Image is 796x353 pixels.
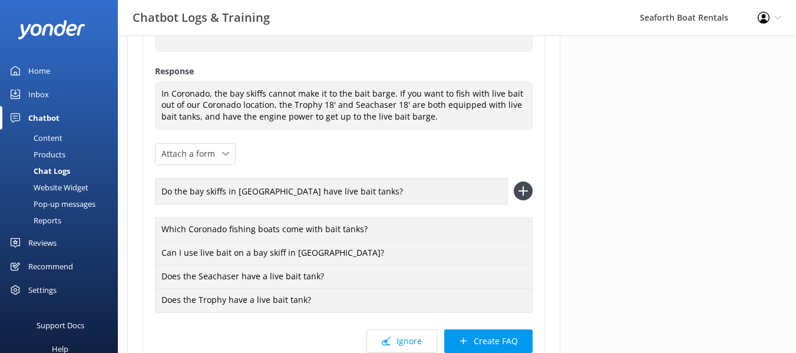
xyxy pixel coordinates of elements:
a: Pop-up messages [7,196,118,212]
div: Does the Seachaser have a live bait tank? [155,265,533,289]
img: yonder-white-logo.png [18,20,85,39]
div: Content [7,130,62,146]
div: Pop-up messages [7,196,95,212]
a: Products [7,146,118,163]
div: Products [7,146,65,163]
div: Website Widget [7,179,88,196]
a: Website Widget [7,179,118,196]
div: Chat Logs [7,163,70,179]
div: Reviews [28,231,57,255]
div: Inbox [28,83,49,106]
div: Recommend [28,255,73,278]
div: Home [28,59,50,83]
div: Can I use live bait on a bay skiff in [GEOGRAPHIC_DATA]? [155,241,533,266]
a: Reports [7,212,118,229]
label: Response [155,65,533,78]
div: Does the Trophy have a live bait tank? [155,288,533,313]
button: Create FAQ [444,329,533,353]
div: Settings [28,278,57,302]
div: Support Docs [37,314,84,337]
div: Chatbot [28,106,60,130]
div: Reports [7,212,61,229]
textarea: In Coronado, the bay skiffs cannot make it to the bait barge. If you want to fish with live bait ... [155,81,533,130]
span: Attach a form [161,147,222,160]
button: Ignore [366,329,437,353]
a: Chat Logs [7,163,118,179]
h3: Chatbot Logs & Training [133,8,270,27]
a: Content [7,130,118,146]
input: Add an example question [155,178,508,204]
div: Which Coronado fishing boats come with bait tanks? [155,217,533,242]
